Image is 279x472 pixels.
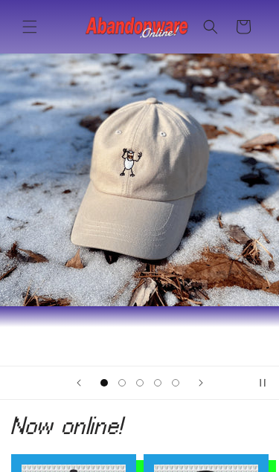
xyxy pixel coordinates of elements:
[167,374,185,392] button: Load slide 5 of 5
[113,374,131,392] button: Load slide 2 of 5
[13,10,46,43] summary: Menu
[95,374,113,392] button: Load slide 1 of 5
[194,10,227,43] summary: Search
[131,374,149,392] button: Load slide 3 of 5
[149,374,167,392] button: Load slide 4 of 5
[11,416,268,436] h2: Now online!
[62,366,95,399] button: Previous slide
[185,366,217,399] button: Next slide
[246,366,279,399] button: Pause slideshow
[80,7,194,46] a: Abandonware
[86,13,189,41] img: Abandonware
